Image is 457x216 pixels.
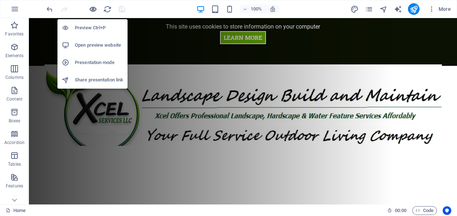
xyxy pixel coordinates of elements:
[350,5,359,13] button: design
[408,3,419,15] button: publish
[387,206,406,215] h6: Session time
[409,5,418,13] i: Publish
[250,5,262,13] h6: 100%
[75,58,123,67] h6: Presentation mode
[5,31,23,37] p: Favorites
[5,75,23,80] p: Columns
[350,5,358,13] i: Design (Ctrl+Alt+Y)
[365,5,373,13] button: pages
[428,5,451,13] span: More
[75,24,123,32] h6: Preview Ctrl+P
[443,206,451,215] button: Usercentrics
[5,53,24,59] p: Elements
[240,5,265,13] button: 100%
[75,41,123,50] h6: Open preview website
[395,206,406,215] span: 00 00
[393,5,402,13] button: text_generator
[45,5,54,13] button: undo
[379,5,388,13] button: navigator
[4,140,25,145] p: Accordion
[9,118,21,124] p: Boxes
[6,183,23,189] p: Features
[400,208,401,213] span: :
[412,206,437,215] button: Code
[8,161,21,167] p: Tables
[425,3,454,15] button: More
[6,206,26,215] a: Home
[393,5,402,13] i: AI Writer
[415,206,434,215] span: Code
[103,5,112,13] button: reload
[75,76,123,84] h6: Share presentation link
[365,5,373,13] i: Pages (Ctrl+Alt+S)
[7,96,22,102] p: Content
